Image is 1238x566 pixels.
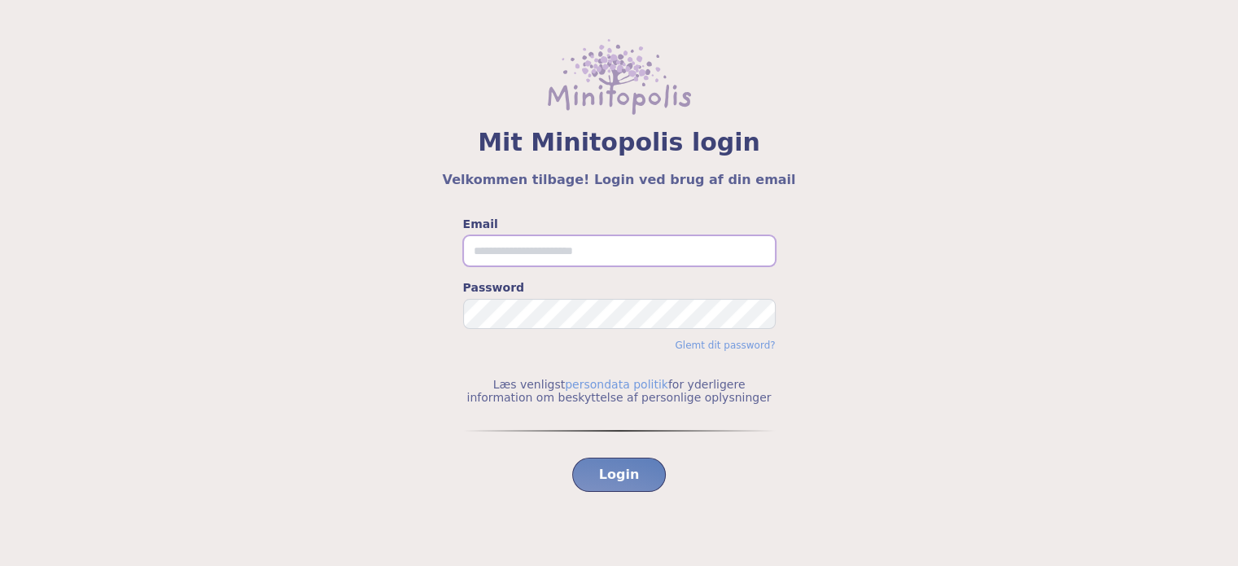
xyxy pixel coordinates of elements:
[565,378,668,391] a: persondata politik
[463,216,776,232] label: Email
[572,458,667,492] button: Login
[39,170,1199,190] h5: Velkommen tilbage! Login ved brug af din email
[39,128,1199,157] span: Mit Minitopolis login
[463,279,776,296] label: Password
[675,340,775,351] a: Glemt dit password?
[599,465,640,485] span: Login
[463,378,776,404] p: Læs venligst for yderligere information om beskyttelse af personlige oplysninger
